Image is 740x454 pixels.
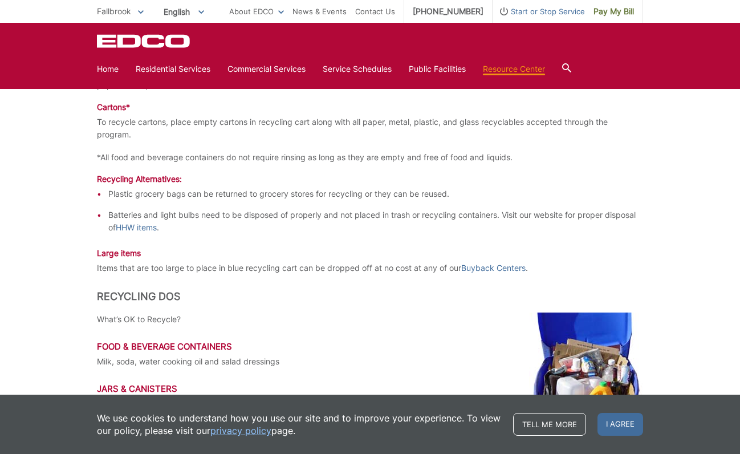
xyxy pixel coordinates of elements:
h4: Recycling Alternatives: [97,174,643,184]
li: Plastic grocery bags can be returned to grocery stores for recycling or they can be reused. [108,188,643,200]
span: I agree [597,413,643,436]
a: privacy policy [210,424,271,437]
a: Service Schedules [323,63,392,75]
span: Pay My Bill [593,5,634,18]
a: News & Events [292,5,347,18]
p: Milk, soda, water cooking oil and salad dressings [97,355,643,368]
a: Buyback Centers [461,262,526,274]
span: English [155,2,213,21]
p: To recycle cartons, place empty cartons in recycling cart along with all paper, metal, plastic, a... [97,116,643,141]
li: Batteries and light bulbs need to be disposed of properly and not placed in trash or recycling co... [108,209,643,234]
a: Public Facilities [409,63,466,75]
h2: Recycling Dos [97,290,643,303]
a: HHW items [116,221,157,234]
a: Tell me more [513,413,586,436]
a: Contact Us [355,5,395,18]
a: Resource Center [483,63,545,75]
p: Items that are too large to place in blue recycling cart can be dropped off at no cost at any of ... [97,262,643,274]
a: Commercial Services [227,63,306,75]
h3: Jars & Canisters [97,384,643,394]
span: Fallbrook [97,6,131,16]
p: What’s OK to Recycle? [97,313,643,326]
h4: Large items [97,248,643,258]
a: About EDCO [229,5,284,18]
a: EDCD logo. Return to the homepage. [97,34,192,48]
p: We use cookies to understand how you use our site and to improve your experience. To view our pol... [97,412,502,437]
p: *All food and beverage containers do not require rinsing as long as they are empty and free of fo... [97,151,643,164]
a: Home [97,63,119,75]
a: Residential Services [136,63,210,75]
h4: Cartons* [97,102,643,112]
h3: Food & Beverage Containers [97,342,643,352]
